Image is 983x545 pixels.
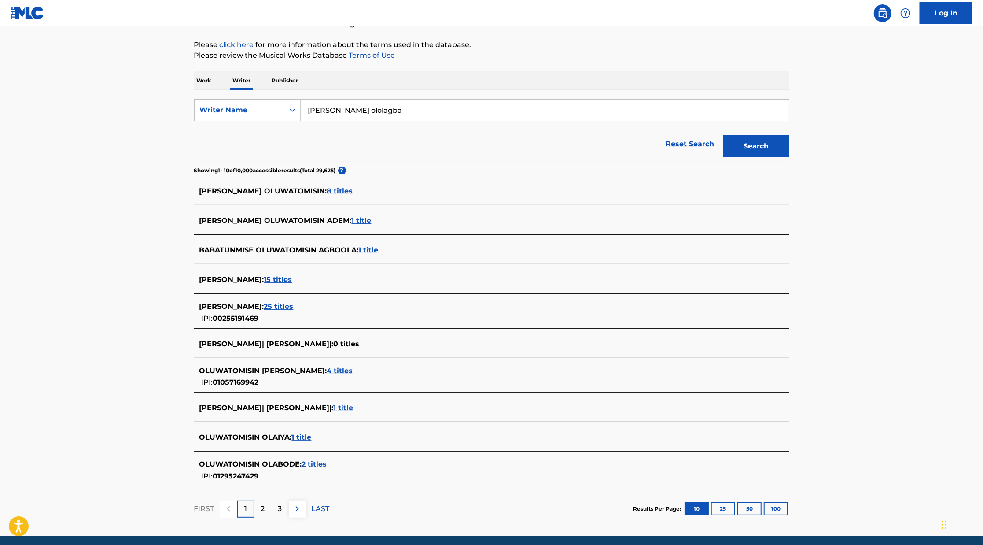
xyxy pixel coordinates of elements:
span: OLUWATOMISIN [PERSON_NAME] : [199,367,327,375]
span: 1 title [352,216,372,225]
img: search [877,8,888,19]
button: 10 [685,502,709,515]
p: Publisher [269,71,301,90]
span: [PERSON_NAME]| [PERSON_NAME]| : [199,404,334,412]
p: Please for more information about the terms used in the database. [194,40,789,50]
div: Help [897,4,914,22]
p: Writer [230,71,254,90]
a: Reset Search [662,134,719,154]
div: Drag [942,512,947,538]
span: OLUWATOMISIN OLAIYA : [199,433,292,441]
span: ? [338,167,346,174]
span: 1 title [359,246,379,254]
div: Writer Name [200,105,279,115]
p: FIRST [194,504,214,514]
span: 0 titles [334,340,360,348]
span: 15 titles [264,275,292,284]
span: 00255191469 [213,314,259,323]
span: 1 title [334,404,353,412]
p: Work [194,71,214,90]
a: Terms of Use [347,51,395,59]
span: BABATUNMISE OLUWATOMISIN AGBOOLA : [199,246,359,254]
span: 25 titles [264,302,294,311]
p: Please review the Musical Works Database [194,50,789,61]
button: 50 [737,502,762,515]
p: 3 [278,504,282,514]
p: Results Per Page: [633,505,684,513]
span: 8 titles [327,187,353,195]
img: right [292,504,302,514]
span: IPI: [202,472,213,480]
iframe: Chat Widget [939,503,983,545]
span: 01057169942 [213,378,259,386]
span: [PERSON_NAME] : [199,275,264,284]
img: MLC Logo [11,7,44,19]
p: Showing 1 - 10 of 10,000 accessible results (Total 29,625 ) [194,167,336,174]
img: help [900,8,911,19]
button: Search [723,135,789,157]
a: Public Search [874,4,891,22]
a: click here [220,41,254,49]
form: Search Form [194,99,789,162]
span: [PERSON_NAME] : [199,302,264,311]
span: 2 titles [302,460,327,468]
span: 1 title [292,433,312,441]
span: 4 titles [327,367,353,375]
span: [PERSON_NAME] OLUWATOMISIN ADEM : [199,216,352,225]
span: [PERSON_NAME] OLUWATOMISIN : [199,187,327,195]
span: [PERSON_NAME]| [PERSON_NAME]| : [199,340,334,348]
p: 1 [244,504,247,514]
span: 01295247429 [213,472,259,480]
span: OLUWATOMISIN OLABODE : [199,460,302,468]
button: 100 [764,502,788,515]
button: 25 [711,502,735,515]
p: LAST [312,504,330,514]
p: 2 [261,504,265,514]
span: IPI: [202,378,213,386]
span: IPI: [202,314,213,323]
a: Log In [920,2,972,24]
